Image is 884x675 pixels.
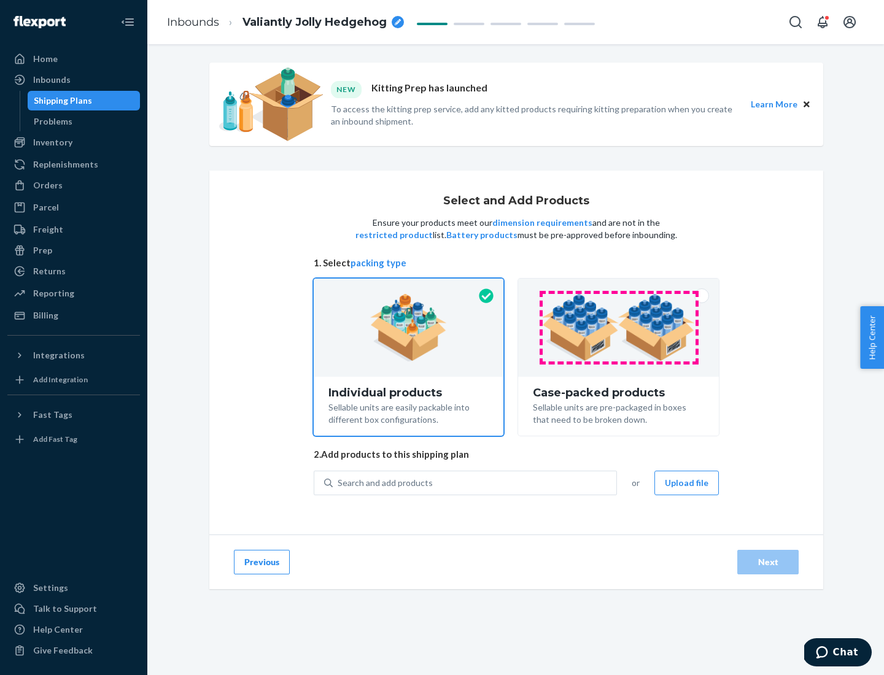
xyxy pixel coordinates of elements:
div: Give Feedback [33,644,93,657]
p: To access the kitting prep service, add any kitted products requiring kitting preparation when yo... [331,103,740,128]
img: individual-pack.facf35554cb0f1810c75b2bd6df2d64e.png [370,294,447,361]
a: Add Fast Tag [7,430,140,449]
button: dimension requirements [492,217,592,229]
img: Flexport logo [14,16,66,28]
a: Prep [7,241,140,260]
button: Open notifications [810,10,835,34]
button: Previous [234,550,290,574]
iframe: Opens a widget where you can chat to one of our agents [804,638,872,669]
a: Home [7,49,140,69]
button: Give Feedback [7,641,140,660]
div: NEW [331,81,362,98]
div: Orders [33,179,63,191]
button: Close Navigation [115,10,140,34]
div: Reporting [33,287,74,299]
button: Integrations [7,345,140,365]
div: Next [748,556,788,568]
button: packing type [351,256,406,269]
button: Upload file [654,471,719,495]
div: Problems [34,115,72,128]
p: Kitting Prep has launched [371,81,487,98]
span: or [632,477,640,489]
img: case-pack.59cecea509d18c883b923b81aeac6d0b.png [542,294,695,361]
a: Orders [7,175,140,195]
div: Integrations [33,349,85,361]
div: Billing [33,309,58,322]
div: Parcel [33,201,59,214]
a: Inbounds [7,70,140,90]
div: Add Integration [33,374,88,385]
a: Help Center [7,620,140,639]
button: Battery products [446,229,518,241]
button: Open account menu [837,10,862,34]
a: Inbounds [167,15,219,29]
div: Sellable units are pre-packaged in boxes that need to be broken down. [533,399,704,426]
a: Freight [7,220,140,239]
div: Inventory [33,136,72,148]
button: Learn More [751,98,797,111]
div: Search and add products [338,477,433,489]
button: Close [800,98,813,111]
button: restricted product [355,229,433,241]
div: Home [33,53,58,65]
a: Add Integration [7,370,140,390]
a: Inventory [7,133,140,152]
a: Parcel [7,198,140,217]
button: Fast Tags [7,405,140,425]
div: Replenishments [33,158,98,171]
a: Returns [7,261,140,281]
div: Add Fast Tag [33,434,77,444]
div: Fast Tags [33,409,72,421]
a: Reporting [7,283,140,303]
button: Next [737,550,799,574]
div: Inbounds [33,74,71,86]
p: Ensure your products meet our and are not in the list. must be pre-approved before inbounding. [354,217,678,241]
h1: Select and Add Products [443,195,589,207]
div: Shipping Plans [34,94,92,107]
div: Returns [33,265,66,277]
div: Prep [33,244,52,256]
button: Help Center [860,306,884,369]
div: Help Center [33,623,83,636]
a: Settings [7,578,140,598]
div: Freight [33,223,63,236]
div: Settings [33,582,68,594]
a: Shipping Plans [28,91,141,110]
button: Open Search Box [783,10,808,34]
span: 2. Add products to this shipping plan [314,448,719,461]
div: Sellable units are easily packable into different box configurations. [328,399,489,426]
a: Billing [7,306,140,325]
div: Talk to Support [33,603,97,615]
button: Talk to Support [7,599,140,619]
span: Valiantly Jolly Hedgehog [242,15,387,31]
span: 1. Select [314,256,719,269]
div: Individual products [328,387,489,399]
a: Replenishments [7,155,140,174]
div: Case-packed products [533,387,704,399]
ol: breadcrumbs [157,4,414,40]
a: Problems [28,112,141,131]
